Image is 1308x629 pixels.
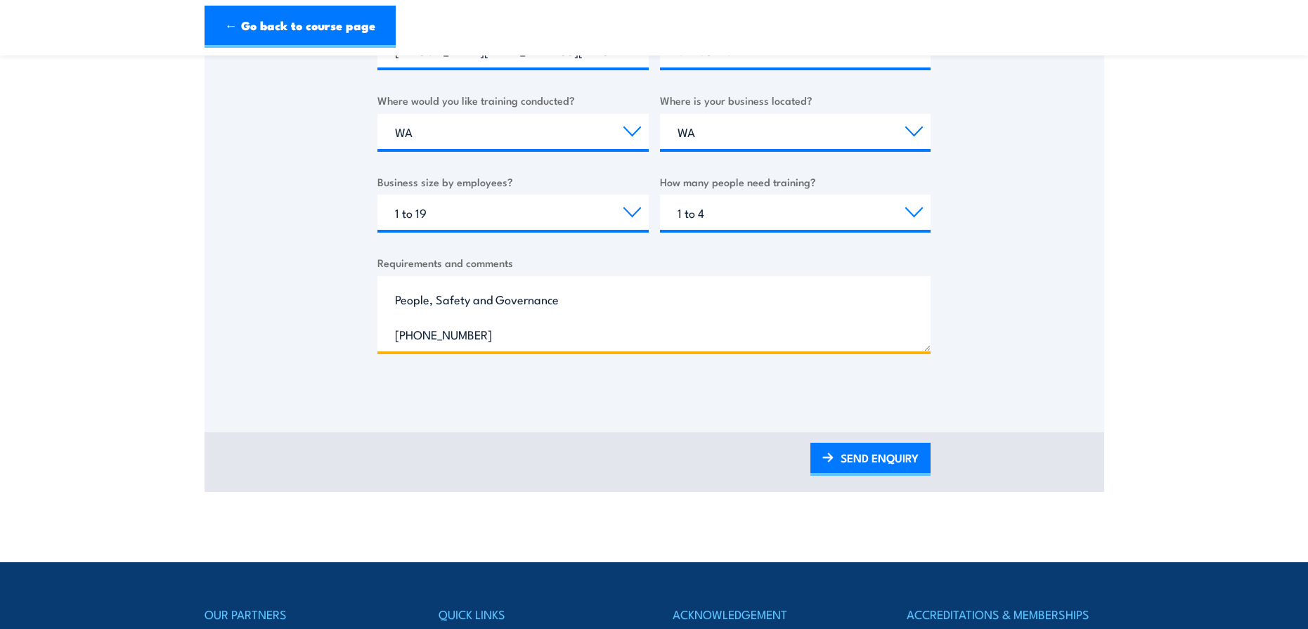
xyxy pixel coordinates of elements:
label: How many people need training? [660,174,931,190]
h4: ACCREDITATIONS & MEMBERSHIPS [907,604,1103,624]
h4: OUR PARTNERS [205,604,401,624]
h4: ACKNOWLEDGEMENT [673,604,869,624]
label: Where would you like training conducted? [377,92,649,108]
h4: QUICK LINKS [439,604,635,624]
label: Requirements and comments [377,254,931,271]
label: Business size by employees? [377,174,649,190]
a: ← Go back to course page [205,6,396,48]
a: SEND ENQUIRY [810,443,931,476]
label: Where is your business located? [660,92,931,108]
